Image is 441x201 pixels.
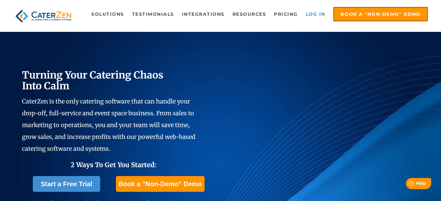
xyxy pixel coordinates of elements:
[33,176,100,192] a: Start a Free Trial
[302,8,329,21] a: Log in
[22,69,164,92] span: Turning Your Catering Chaos Into Calm
[129,8,177,21] a: Testimonials
[116,176,204,192] a: Book a "Non-Demo" Demo
[271,8,301,21] a: Pricing
[71,161,156,169] span: 2 Ways To Get You Started:
[383,175,434,194] iframe: Help widget launcher
[84,7,428,21] div: Navigation Menu
[229,8,270,21] a: Resources
[22,98,195,152] span: CaterZen is the only catering software that can handle your drop-off, full-service and event spac...
[88,8,127,21] a: Solutions
[179,8,228,21] a: Integrations
[13,7,73,25] img: caterzen
[333,7,428,21] a: Book a "Non-Demo" Demo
